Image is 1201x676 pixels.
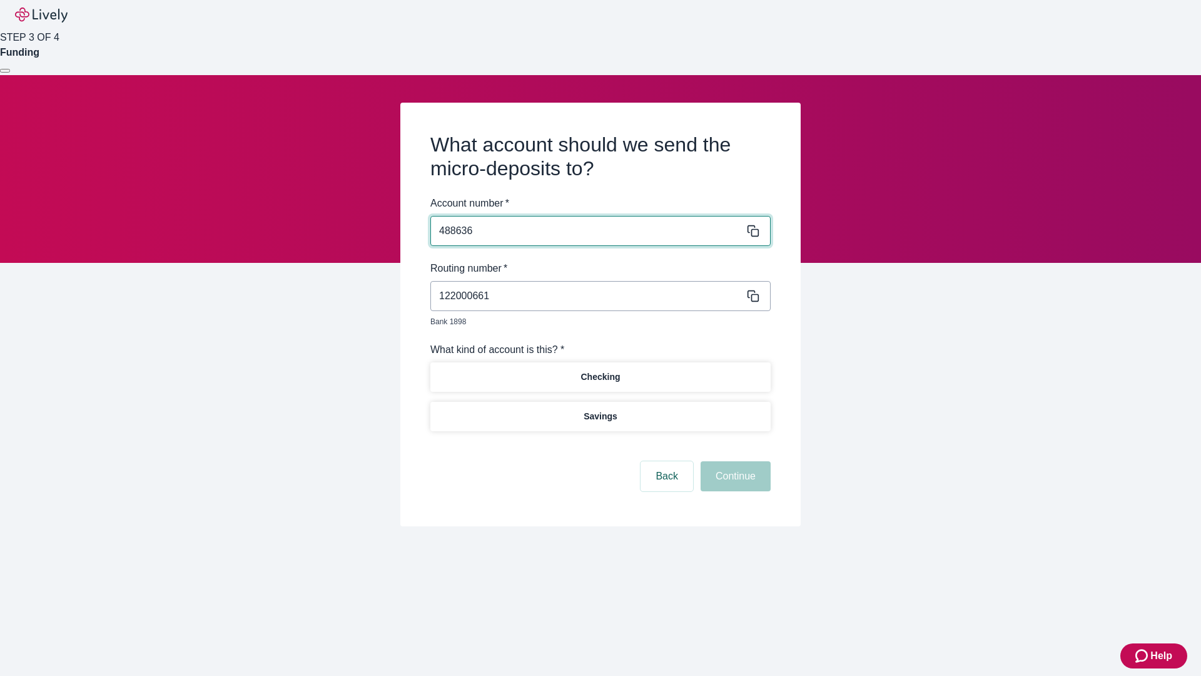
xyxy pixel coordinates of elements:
span: Help [1150,648,1172,663]
button: Copy message content to clipboard [744,222,762,240]
button: Zendesk support iconHelp [1120,643,1187,668]
label: Routing number [430,261,507,276]
h2: What account should we send the micro-deposits to? [430,133,771,181]
button: Back [641,461,693,491]
label: What kind of account is this? * [430,342,564,357]
p: Bank 1898 [430,316,762,327]
button: Savings [430,402,771,431]
img: Lively [15,8,68,23]
button: Checking [430,362,771,392]
label: Account number [430,196,509,211]
svg: Copy to clipboard [747,290,759,302]
p: Savings [584,410,617,423]
svg: Copy to clipboard [747,225,759,237]
svg: Zendesk support icon [1135,648,1150,663]
p: Checking [580,371,620,384]
button: Copy message content to clipboard [744,287,762,305]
